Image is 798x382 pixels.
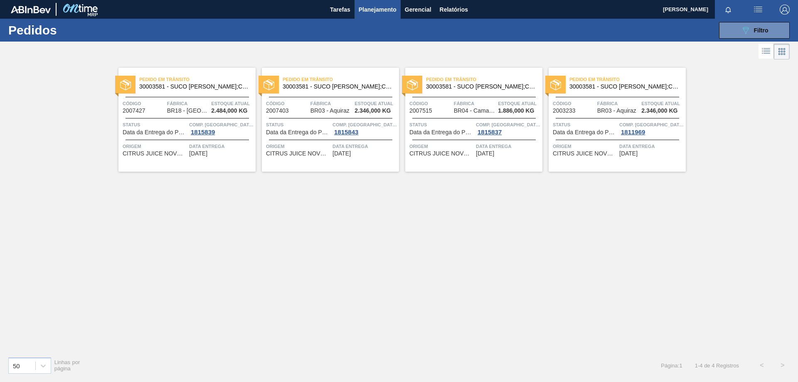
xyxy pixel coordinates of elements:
span: Data da Entrega do Pedido Antecipada [123,129,187,136]
span: BR03 - Aquiraz [597,108,636,114]
div: 1815839 [189,129,217,136]
span: BR04 - Camaçari [454,108,495,114]
span: Data entrega [619,142,684,150]
button: Filtro [719,22,790,39]
span: Pedido em Trânsito [569,75,686,84]
img: status [550,79,561,90]
span: Gerencial [405,5,431,15]
span: Pedido em Trânsito [283,75,399,84]
span: 30003581 - SUCO CONCENT LIMAO;CLARIFIC.C/SO2;PEPSI; [569,84,679,90]
a: statusPedido em Trânsito30003581 - SUCO [PERSON_NAME];CLARIFIC.C/SO2;PEPSI;Código2007403FábricaBR... [256,68,399,172]
button: < [751,355,772,376]
img: status [407,79,418,90]
span: Fábrica [167,99,209,108]
span: Código [123,99,165,108]
span: Estoque atual [641,99,684,108]
span: Data entrega [189,142,254,150]
span: Comp. Carga [619,121,684,129]
span: 2.484,000 KG [211,108,247,114]
img: userActions [753,5,763,15]
span: Filtro [754,27,768,34]
span: Data entrega [476,142,540,150]
button: > [772,355,793,376]
span: Estoque atual [498,99,540,108]
span: 2.346,000 KG [641,108,677,114]
span: Código [553,99,595,108]
span: Relatórios [440,5,468,15]
span: Estoque atual [211,99,254,108]
span: 30003581 - SUCO CONCENT LIMAO;CLARIFIC.C/SO2;PEPSI; [426,84,536,90]
span: Pedido em Trânsito [139,75,256,84]
a: Comp. [GEOGRAPHIC_DATA]1815837 [476,121,540,136]
div: 50 [13,362,20,369]
span: CITRUS JUICE NOVO - ITAJOBI [266,150,330,157]
span: Data da Entrega do Pedido Antecipada [553,129,617,136]
img: status [264,79,274,90]
a: Comp. [GEOGRAPHIC_DATA]1815839 [189,121,254,136]
span: Comp. Carga [476,121,540,129]
img: TNhmsLtSVTkK8tSr43FrP2fwEKptu5GPRR3wAAAABJRU5ErkJggg== [11,6,51,13]
span: 30003581 - SUCO CONCENT LIMAO;CLARIFIC.C/SO2;PEPSI; [139,84,249,90]
button: Notificações [715,4,741,15]
span: BR03 - Aquiraz [310,108,350,114]
span: Fábrica [454,99,496,108]
span: Origem [266,142,330,150]
span: 2003233 [553,108,576,114]
span: 2007515 [409,108,432,114]
span: 20/08/2025 [189,150,207,157]
span: Fábrica [310,99,353,108]
span: Comp. Carga [332,121,397,129]
span: 2.346,000 KG [355,108,391,114]
span: 2007403 [266,108,289,114]
span: Status [123,121,187,129]
div: 1815843 [332,129,360,136]
span: 2007427 [123,108,145,114]
div: Visão em Cards [774,44,790,59]
span: 22/08/2025 [619,150,638,157]
span: Planejamento [359,5,397,15]
span: Linhas por página [54,359,80,372]
span: Origem [553,142,617,150]
span: Tarefas [330,5,350,15]
span: BR18 - Pernambuco [167,108,209,114]
a: Comp. [GEOGRAPHIC_DATA]1811969 [619,121,684,136]
span: Código [266,99,308,108]
div: 1815837 [476,129,503,136]
span: 30003581 - SUCO CONCENT LIMAO;CLARIFIC.C/SO2;PEPSI; [283,84,392,90]
span: Comp. Carga [189,121,254,129]
span: Status [266,121,330,129]
a: Comp. [GEOGRAPHIC_DATA]1815843 [332,121,397,136]
span: Estoque atual [355,99,397,108]
span: Data da Entrega do Pedido Antecipada [266,129,330,136]
span: 1.886,000 KG [498,108,534,114]
h1: Pedidos [8,25,133,35]
div: 1811969 [619,129,647,136]
div: Visão em Lista [759,44,774,59]
span: CITRUS JUICE NOVO - ITAJOBI [409,150,474,157]
span: Status [409,121,474,129]
span: CITRUS JUICE NOVO - ITAJOBI [123,150,187,157]
span: Código [409,99,452,108]
span: CITRUS JUICE NOVO - ITAJOBI [553,150,617,157]
span: 21/08/2025 [332,150,351,157]
span: 21/08/2025 [476,150,494,157]
img: status [120,79,131,90]
span: Origem [123,142,187,150]
a: statusPedido em Trânsito30003581 - SUCO [PERSON_NAME];CLARIFIC.C/SO2;PEPSI;Código2003233FábricaBR... [542,68,686,172]
span: Status [553,121,617,129]
a: statusPedido em Trânsito30003581 - SUCO [PERSON_NAME];CLARIFIC.C/SO2;PEPSI;Código2007515FábricaBR... [399,68,542,172]
span: Origem [409,142,474,150]
span: Fábrica [597,99,640,108]
span: Página : 1 [661,362,682,369]
span: Data da Entrega do Pedido Antecipada [409,129,474,136]
span: Data entrega [332,142,397,150]
span: 1 - 4 de 4 Registros [695,362,739,369]
span: Pedido em Trânsito [426,75,542,84]
img: Logout [780,5,790,15]
a: statusPedido em Trânsito30003581 - SUCO [PERSON_NAME];CLARIFIC.C/SO2;PEPSI;Código2007427FábricaBR... [112,68,256,172]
